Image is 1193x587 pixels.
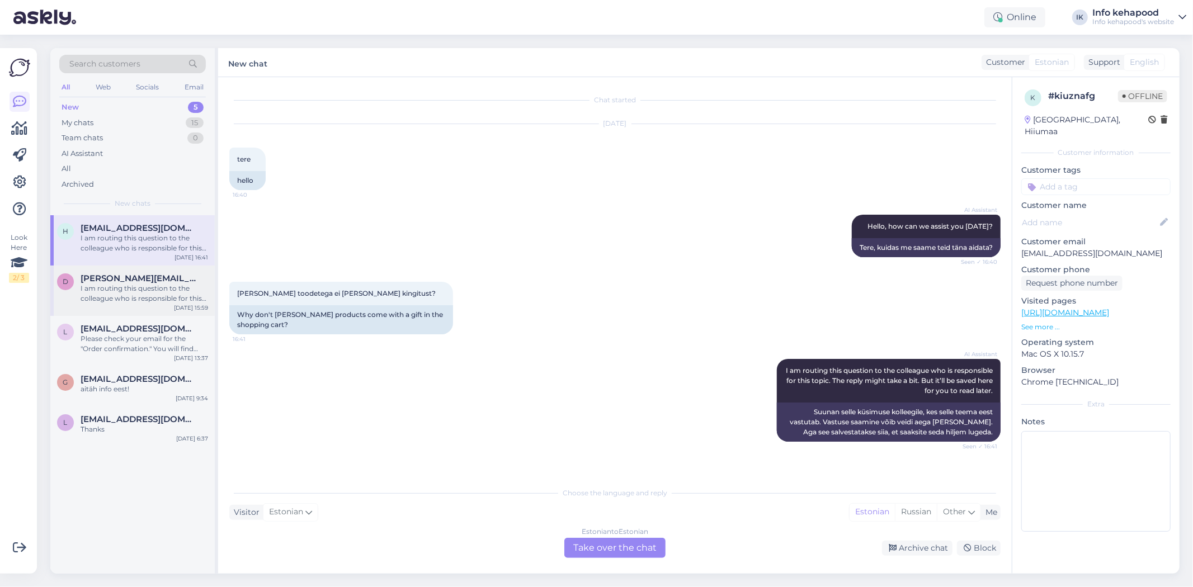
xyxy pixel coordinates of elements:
[62,117,93,129] div: My chats
[229,95,1001,105] div: Chat started
[9,273,29,283] div: 2 / 3
[564,538,666,558] div: Take over the chat
[1021,200,1171,211] p: Customer name
[69,58,140,70] span: Search customers
[229,305,453,334] div: Why don't [PERSON_NAME] products come with a gift in the shopping cart?
[1118,90,1167,102] span: Offline
[1130,56,1159,68] span: English
[228,55,267,70] label: New chat
[777,403,1001,442] div: Suunan selle küsimuse kolleegile, kes selle teema eest vastutab. Vastuse saamine võib veidi aega ...
[229,171,266,190] div: hello
[850,504,895,520] div: Estonian
[81,384,208,394] div: aitäh info eest!
[955,258,997,266] span: Seen ✓ 16:40
[237,289,436,297] span: [PERSON_NAME] toodetega ei [PERSON_NAME] kingitust?
[81,334,208,354] div: Please check your email for the "Order confirmation." You will find your order number and a track...
[1021,399,1171,409] div: Extra
[233,335,275,343] span: 16:41
[237,155,251,163] span: tere
[64,328,68,336] span: l
[955,206,997,214] span: AI Assistant
[62,102,79,113] div: New
[1092,17,1174,26] div: Info kehapood's website
[81,424,208,434] div: Thanks
[981,506,997,518] div: Me
[115,198,150,209] span: New chats
[64,418,68,427] span: L
[1021,264,1171,276] p: Customer phone
[1035,56,1069,68] span: Estonian
[81,374,197,384] span: grosselisabeth16@gmail.com
[81,324,197,334] span: laurasekk@icloud.com
[62,132,103,144] div: Team chats
[1048,89,1118,103] div: # kiuznafg
[1021,295,1171,307] p: Visited pages
[955,350,997,358] span: AI Assistant
[81,273,197,283] span: diana.zelizko@gmail.com
[176,434,208,443] div: [DATE] 6:37
[955,442,997,451] span: Seen ✓ 16:41
[63,277,68,286] span: d
[867,222,993,230] span: Hello, how can we assist you [DATE]?
[188,102,204,113] div: 5
[81,223,197,233] span: hebekai@gmail.com
[984,7,1045,27] div: Online
[1084,56,1120,68] div: Support
[1021,376,1171,388] p: Chrome [TECHNICAL_ID]
[59,80,72,94] div: All
[895,504,937,520] div: Russian
[852,238,1001,257] div: Tere, kuidas me saame teid täna aidata?
[9,233,29,283] div: Look Here
[1021,236,1171,248] p: Customer email
[81,414,197,424] span: Lauraliaoxx@gmail.com
[943,506,966,517] span: Other
[1022,216,1158,229] input: Add name
[1092,8,1186,26] a: Info kehapoodInfo kehapood's website
[229,506,260,518] div: Visitor
[174,354,208,362] div: [DATE] 13:37
[582,527,648,537] div: Estonian to Estonian
[81,283,208,304] div: I am routing this question to the colleague who is responsible for this topic. The reply might ta...
[1021,307,1109,318] a: [URL][DOMAIN_NAME]
[62,163,71,174] div: All
[1092,8,1174,17] div: Info kehapood
[174,304,208,312] div: [DATE] 15:59
[62,179,94,190] div: Archived
[1021,148,1171,158] div: Customer information
[63,227,68,235] span: h
[269,506,303,518] span: Estonian
[1021,348,1171,360] p: Mac OS X 10.15.7
[9,57,30,78] img: Askly Logo
[957,541,1001,556] div: Block
[229,488,1001,498] div: Choose the language and reply
[1021,322,1171,332] p: See more ...
[93,80,113,94] div: Web
[1021,248,1171,259] p: [EMAIL_ADDRESS][DOMAIN_NAME]
[1021,178,1171,195] input: Add a tag
[134,80,161,94] div: Socials
[176,394,208,403] div: [DATE] 9:34
[1021,416,1171,428] p: Notes
[1072,10,1088,25] div: IK
[1025,114,1148,138] div: [GEOGRAPHIC_DATA], Hiiumaa
[81,233,208,253] div: I am routing this question to the colleague who is responsible for this topic. The reply might ta...
[182,80,206,94] div: Email
[1021,164,1171,176] p: Customer tags
[786,366,994,395] span: I am routing this question to the colleague who is responsible for this topic. The reply might ta...
[187,132,204,144] div: 0
[982,56,1025,68] div: Customer
[1021,276,1123,291] div: Request phone number
[229,119,1001,129] div: [DATE]
[175,253,208,262] div: [DATE] 16:41
[63,378,68,386] span: g
[62,148,103,159] div: AI Assistant
[1021,364,1171,376] p: Browser
[186,117,204,129] div: 15
[233,191,275,199] span: 16:40
[1031,93,1036,102] span: k
[1021,337,1171,348] p: Operating system
[882,541,952,556] div: Archive chat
